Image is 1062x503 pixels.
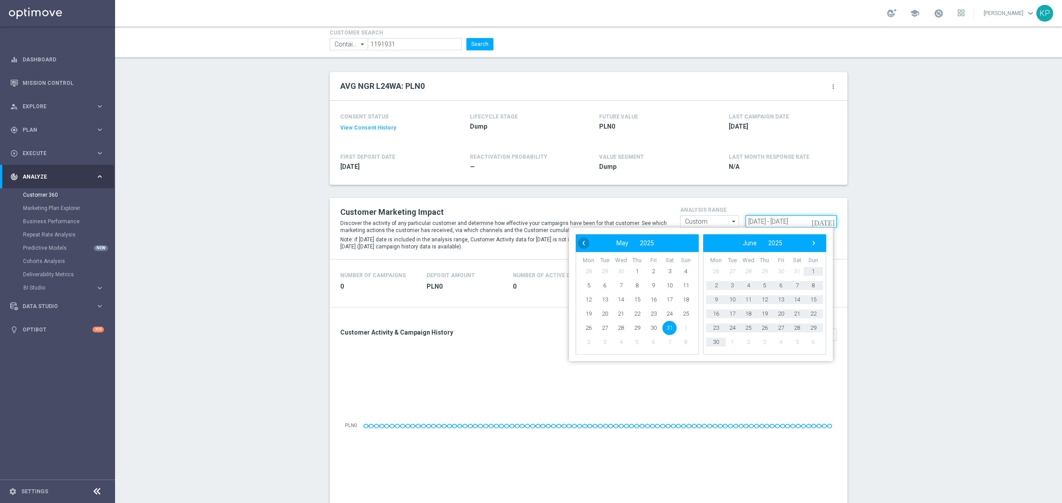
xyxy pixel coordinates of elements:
div: Optibot [10,318,104,341]
button: equalizer Dashboard [10,56,104,63]
span: 29 [806,321,820,335]
span: 12 [758,293,772,307]
button: Mission Control [10,80,104,87]
span: 28 [614,321,628,335]
span: PLN0 [599,122,703,131]
div: BI Studio [23,281,114,294]
th: weekday [662,257,678,264]
span: 8 [806,278,820,293]
span: Data Studio [23,304,96,309]
div: Dashboard [10,48,104,71]
button: June [737,237,762,249]
a: Repeat Rate Analysis [23,231,92,238]
th: weekday [613,257,629,264]
span: 8 [630,278,644,293]
h4: FIRST DEPOSIT DATE [340,154,395,160]
span: 2 [709,278,723,293]
span: 19 [581,307,596,321]
span: 13 [598,293,612,307]
i: track_changes [10,173,18,181]
span: 2025 [768,240,782,247]
th: weekday [757,257,773,264]
div: Deliverability Metrics [23,268,114,281]
span: Plan [23,127,96,133]
th: weekday [773,257,789,264]
div: Analyze [10,173,96,181]
span: 18 [679,293,693,307]
a: Optibot [23,318,92,341]
span: 29 [630,321,644,335]
th: weekday [597,257,613,264]
div: KP [1036,5,1053,22]
button: 2025 [762,237,788,249]
span: 26 [709,264,723,278]
i: keyboard_arrow_right [96,126,104,134]
div: lightbulb Optibot +10 [10,326,104,333]
a: Business Performance [23,218,92,225]
div: Explore [10,103,96,111]
span: 25 [679,307,693,321]
a: Marketing Plan Explorer [23,205,92,212]
span: 23 [646,307,661,321]
span: 13 [774,293,788,307]
h4: VALUE SEGMENT [599,154,644,160]
button: gps_fixed Plan keyboard_arrow_right [10,126,104,133]
a: Deliverability Metrics [23,271,92,278]
th: weekday [581,257,597,264]
p: Note: if [DATE] date is included in the analysis range, Customer Activity data for [DATE] is not ... [340,236,667,250]
span: 6 [806,335,820,349]
span: 12 [581,293,596,307]
span: 14 [614,293,628,307]
h4: FUTURE VALUE [599,114,638,120]
div: BI Studio keyboard_arrow_right [23,284,104,291]
span: 11 [679,278,693,293]
span: 4 [774,335,788,349]
span: 17 [662,293,677,307]
span: 1 [679,321,693,335]
a: Mission Control [23,71,104,95]
div: person_search Explore keyboard_arrow_right [10,103,104,110]
p: Discover the activity of any particular customer and determine how effective your campaigns have ... [340,220,667,234]
div: Marketing Plan Explorer [23,202,114,215]
i: settings [9,488,17,495]
span: 24 [662,307,677,321]
span: LAST MONTH RESPONSE RATE [729,154,809,160]
th: weekday [677,257,694,264]
span: 6 [646,335,661,349]
h4: LAST CAMPAIGN DATE [729,114,789,120]
div: Mission Control [10,71,104,95]
span: 5 [758,278,772,293]
span: 30 [646,321,661,335]
span: 26 [758,321,772,335]
a: Customer 360 [23,191,92,198]
span: June [743,240,757,247]
h4: CUSTOMER SEARCH [330,30,493,36]
span: 27 [725,264,739,278]
i: keyboard_arrow_right [96,302,104,310]
button: play_circle_outline Execute keyboard_arrow_right [10,150,104,157]
button: ‹ [578,237,589,249]
span: 5 [630,335,644,349]
span: Execute [23,151,96,156]
div: Plan [10,126,96,134]
div: Cohorts Analysis [23,255,114,268]
i: keyboard_arrow_right [96,102,104,111]
span: 5 [790,335,804,349]
span: 15 [630,293,644,307]
h3: Customer Activity & Campaign History [340,328,582,336]
span: school [910,8,920,18]
button: View Consent History [340,124,396,132]
span: 22 [630,307,644,321]
span: N/A [729,163,832,171]
a: Cohorts Analysis [23,258,92,265]
span: 0 [340,282,416,291]
i: keyboard_arrow_right [96,149,104,157]
i: arrow_drop_down [730,216,739,227]
button: track_changes Analyze keyboard_arrow_right [10,173,104,180]
div: BI Studio [23,285,96,290]
h4: LIFECYCLE STAGE [470,114,518,120]
a: Predictive Models [23,244,92,251]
